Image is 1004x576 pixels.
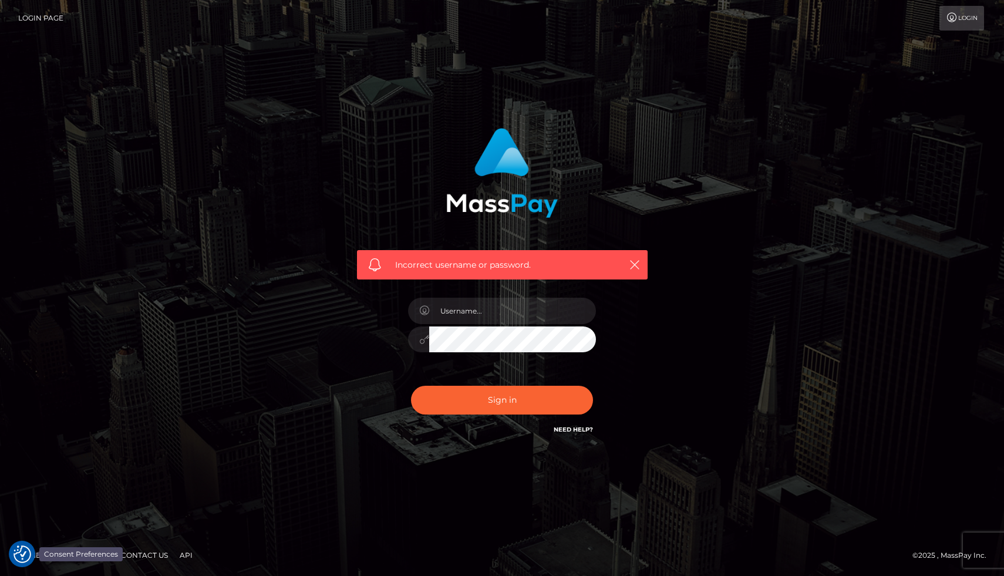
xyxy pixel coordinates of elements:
a: Need Help? [554,426,593,433]
a: About Us [68,546,114,564]
a: Homepage [13,546,65,564]
input: Username... [429,298,596,324]
button: Consent Preferences [14,545,31,563]
img: MassPay Login [446,128,558,218]
img: Revisit consent button [14,545,31,563]
a: Login [939,6,984,31]
button: Sign in [411,386,593,415]
a: API [175,546,197,564]
a: Login Page [18,6,63,31]
span: Incorrect username or password. [395,259,609,271]
div: © 2025 , MassPay Inc. [912,549,995,562]
a: Contact Us [116,546,173,564]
